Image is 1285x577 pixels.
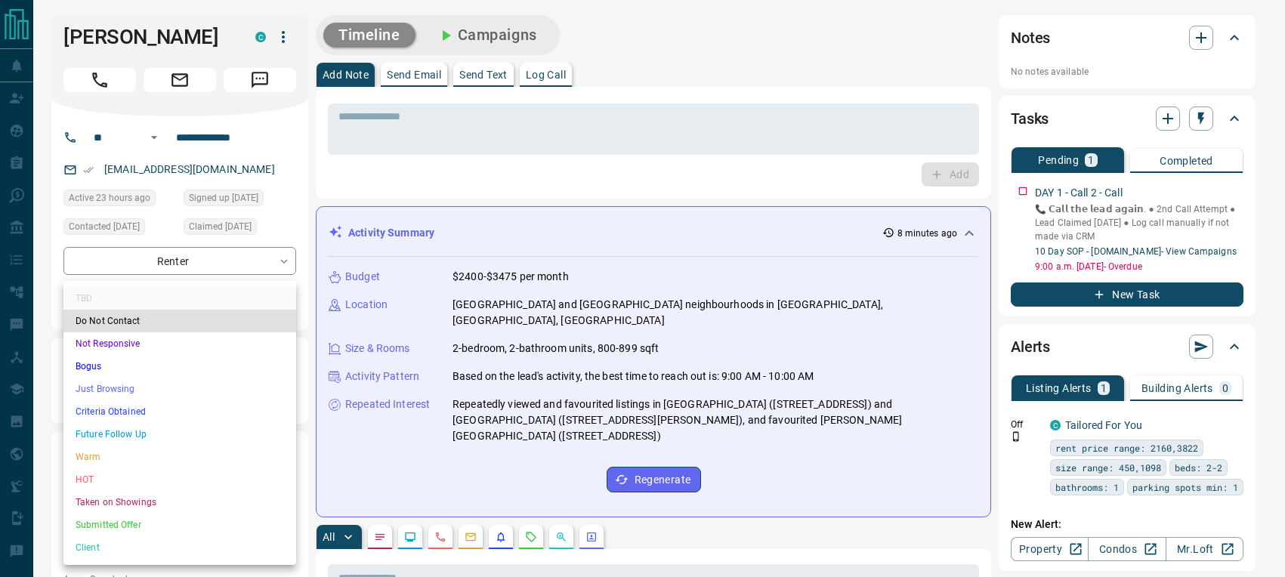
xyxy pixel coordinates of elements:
li: Not Responsive [63,332,296,355]
li: Bogus [63,355,296,378]
li: Criteria Obtained [63,400,296,423]
li: Do Not Contact [63,310,296,332]
li: Warm [63,446,296,468]
li: Just Browsing [63,378,296,400]
li: Taken on Showings [63,491,296,514]
li: Future Follow Up [63,423,296,446]
li: HOT [63,468,296,491]
li: Client [63,536,296,559]
li: Submitted Offer [63,514,296,536]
